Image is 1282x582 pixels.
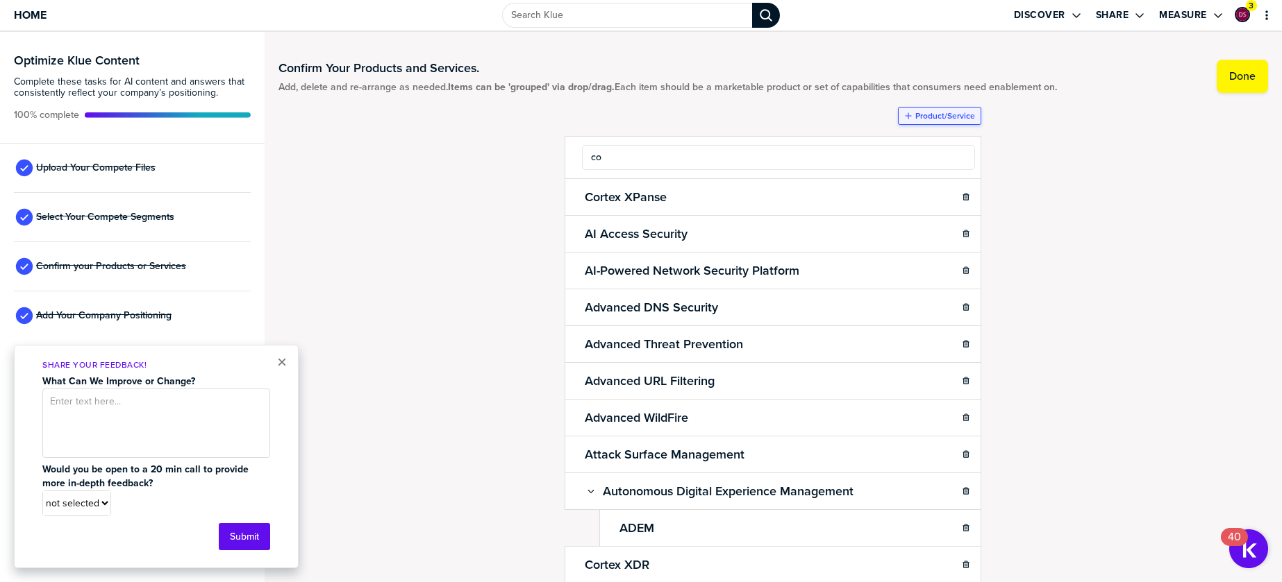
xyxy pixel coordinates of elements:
p: Share Your Feedback! [42,359,270,371]
h2: Advanced DNS Security [582,298,721,317]
button: Close [277,354,287,370]
h2: Cortex XPanse [582,187,669,207]
div: Search Klue [752,3,780,28]
label: Share [1096,9,1129,22]
div: 40 [1228,537,1241,555]
h2: Autonomous Digital Experience Management [600,481,856,501]
strong: What Can We Improve or Change? [42,374,195,388]
span: Add, delete and re-arrange as needed. Each item should be a marketable product or set of capabili... [278,82,1057,93]
h1: Confirm Your Products and Services. [278,60,1057,76]
span: 3 [1249,1,1254,11]
h2: Advanced URL Filtering [582,371,717,391]
span: Select Your Compete Segments [36,212,174,223]
h2: Attack Surface Management [582,445,747,464]
img: c8dd91ea4271c44a822c3a78e4bc3840-sml.png [1236,8,1249,21]
label: Product/Service [915,110,975,121]
span: Active [14,110,79,121]
a: Edit Profile [1233,6,1251,24]
span: Complete these tasks for AI content and answers that consistently reflect your company’s position... [14,76,251,99]
label: Measure [1159,9,1207,22]
h3: Optimize Klue Content [14,54,251,67]
input: Search Klue [502,3,752,28]
h2: ADEM [617,518,657,538]
span: Upload Your Compete Files [36,162,156,173]
h2: Cortex XDR [582,555,652,574]
button: Submit [219,523,270,550]
h2: Advanced WildFire [582,408,691,427]
label: Done [1229,69,1256,83]
h2: Advanced Threat Prevention [582,334,746,354]
h2: AI Access Security [582,224,690,243]
h2: AI-Powered Network Security Platform [582,261,802,280]
strong: Would you be open to a 20 min call to provide more in-depth feedback? [42,462,251,490]
label: Discover [1014,9,1065,22]
span: Confirm your Products or Services [36,261,186,272]
span: Home [14,9,47,21]
div: Denny Stripling [1235,7,1250,22]
strong: Items can be 'grouped' via drop/drag. [448,80,615,94]
span: Add Your Company Positioning [36,310,172,321]
button: Open Resource Center, 40 new notifications [1229,529,1268,568]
